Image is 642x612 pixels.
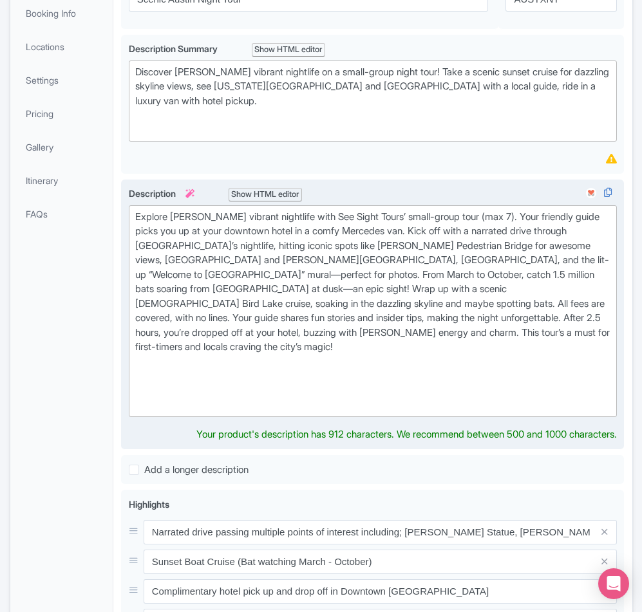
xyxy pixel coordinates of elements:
[129,188,196,199] span: Description
[13,32,111,61] a: Locations
[13,133,111,162] a: Gallery
[13,99,111,128] a: Pricing
[129,499,169,510] span: Highlights
[252,43,326,57] div: Show HTML editor
[129,43,220,54] span: Description Summary
[598,568,629,599] div: Open Intercom Messenger
[583,187,599,199] img: musement-review-widget-01-cdcb82dea4530aa52f361e0f447f8f5f.svg
[196,427,617,442] div: Your product's description has 912 characters. We recommend between 500 and 1000 characters.
[144,463,249,476] span: Add a longer description
[13,66,111,95] a: Settings
[13,199,111,228] a: FAQs
[135,65,611,138] div: Discover [PERSON_NAME] vibrant nightlife on a small-group night tour! Take a scenic sunset cruise...
[229,188,303,201] div: Show HTML editor
[135,210,611,413] div: Explore [PERSON_NAME] vibrant nightlife with See Sight Tours’ small-group tour (max 7). Your frie...
[13,166,111,195] a: Itinerary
